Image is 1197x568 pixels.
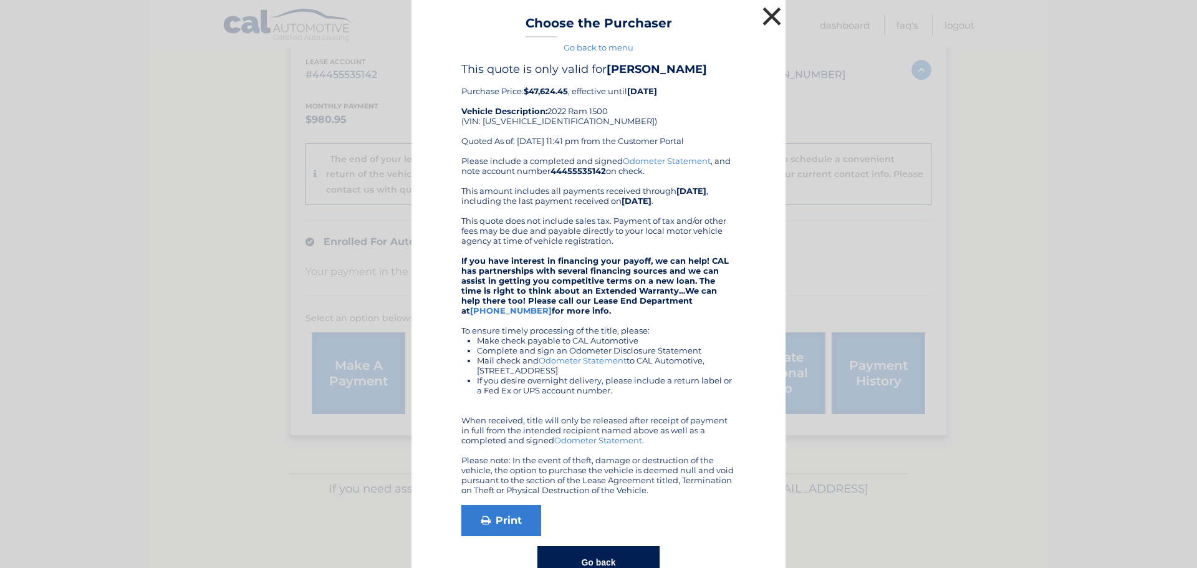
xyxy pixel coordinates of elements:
[524,86,568,96] b: $47,624.45
[461,62,736,156] div: Purchase Price: , effective until 2022 Ram 1500 (VIN: [US_VEHICLE_IDENTIFICATION_NUMBER]) Quoted ...
[676,186,706,196] b: [DATE]
[539,355,627,365] a: Odometer Statement
[759,4,784,29] button: ×
[461,256,729,315] strong: If you have interest in financing your payoff, we can help! CAL has partnerships with several fin...
[461,106,547,116] strong: Vehicle Description:
[477,375,736,395] li: If you desire overnight delivery, please include a return label or a Fed Ex or UPS account number.
[607,62,707,76] b: [PERSON_NAME]
[526,16,672,37] h3: Choose the Purchaser
[477,335,736,345] li: Make check payable to CAL Automotive
[461,505,541,536] a: Print
[623,156,711,166] a: Odometer Statement
[550,166,606,176] b: 44455535142
[461,156,736,495] div: Please include a completed and signed , and note account number on check. This amount includes al...
[461,62,736,76] h4: This quote is only valid for
[554,435,642,445] a: Odometer Statement
[477,355,736,375] li: Mail check and to CAL Automotive, [STREET_ADDRESS]
[627,86,657,96] b: [DATE]
[477,345,736,355] li: Complete and sign an Odometer Disclosure Statement
[622,196,651,206] b: [DATE]
[564,42,633,52] a: Go back to menu
[470,306,552,315] a: [PHONE_NUMBER]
